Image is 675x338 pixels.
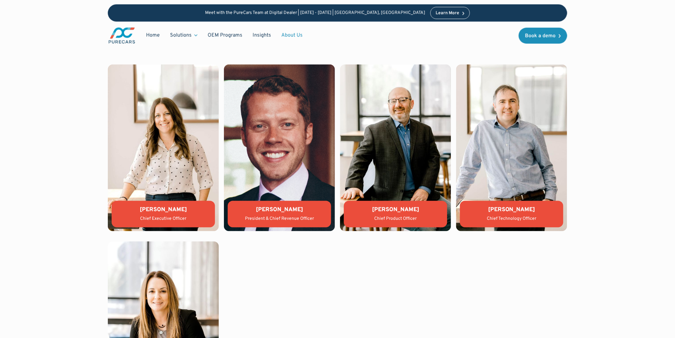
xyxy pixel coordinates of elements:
[170,32,192,39] div: Solutions
[248,29,276,42] a: Insights
[108,27,136,44] img: purecars logo
[117,206,210,214] div: [PERSON_NAME]
[141,29,165,42] a: Home
[224,65,335,231] img: Jason Wiley
[436,11,459,16] div: Learn More
[108,65,219,231] img: Lauren Donalson
[525,33,556,38] div: Book a demo
[233,206,326,214] div: [PERSON_NAME]
[203,29,248,42] a: OEM Programs
[465,206,558,214] div: [PERSON_NAME]
[108,27,136,44] a: main
[519,27,567,43] a: Book a demo
[349,206,442,214] div: [PERSON_NAME]
[205,10,425,16] p: Meet with the PureCars Team at Digital Dealer | [DATE] - [DATE] | [GEOGRAPHIC_DATA], [GEOGRAPHIC_...
[456,65,567,231] img: Tony Compton
[276,29,308,42] a: About Us
[465,216,558,222] div: Chief Technology Officer
[117,216,210,222] div: Chief Executive Officer
[233,216,326,222] div: President & Chief Revenue Officer
[349,216,442,222] div: Chief Product Officer
[340,65,451,231] img: Matthew Groner
[165,29,203,42] div: Solutions
[430,7,470,19] a: Learn More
